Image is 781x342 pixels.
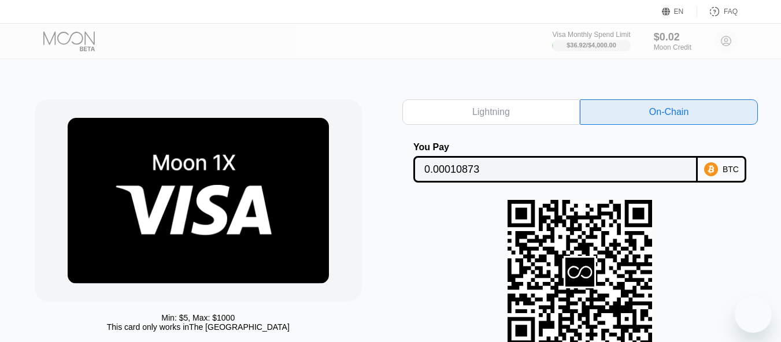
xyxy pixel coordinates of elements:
div: BTC [723,165,739,174]
div: EN [662,6,697,17]
div: This card only works in The [GEOGRAPHIC_DATA] [107,322,290,332]
div: Visa Monthly Spend Limit [552,31,630,39]
div: Lightning [402,99,580,125]
div: Visa Monthly Spend Limit$36.92/$4,000.00 [552,31,630,51]
div: Lightning [472,106,510,118]
div: EN [674,8,684,16]
div: You Pay [413,142,698,153]
div: FAQ [724,8,738,16]
div: On-Chain [649,106,689,118]
div: On-Chain [580,99,758,125]
div: FAQ [697,6,738,17]
div: $36.92 / $4,000.00 [567,42,616,49]
div: Min: $ 5 , Max: $ 1000 [161,313,235,322]
iframe: Button to launch messaging window [735,296,772,333]
div: You PayBTC [402,142,758,183]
